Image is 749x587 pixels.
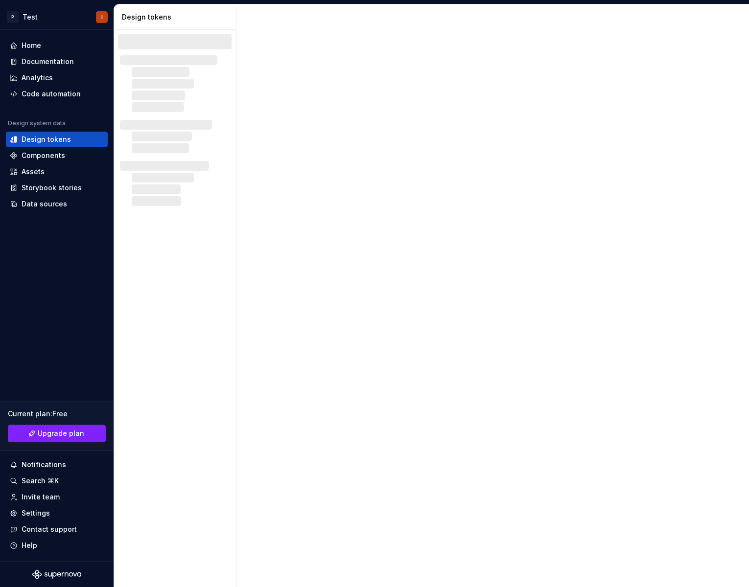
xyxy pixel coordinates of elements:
[6,505,108,521] a: Settings
[22,541,37,550] div: Help
[6,473,108,489] button: Search ⌘K
[6,164,108,180] a: Assets
[7,11,19,23] div: P
[8,409,106,419] div: Current plan : Free
[2,6,112,27] button: PTestI
[6,489,108,505] a: Invite team
[22,41,41,50] div: Home
[22,524,77,534] div: Contact support
[22,183,82,193] div: Storybook stories
[22,476,59,486] div: Search ⌘K
[22,73,53,83] div: Analytics
[22,151,65,160] div: Components
[6,86,108,102] a: Code automation
[22,508,50,518] div: Settings
[6,521,108,537] button: Contact support
[6,38,108,53] a: Home
[22,167,45,177] div: Assets
[6,148,108,163] a: Components
[6,538,108,553] button: Help
[22,492,60,502] div: Invite team
[22,57,74,67] div: Documentation
[101,13,103,21] div: I
[22,89,81,99] div: Code automation
[6,457,108,473] button: Notifications
[6,70,108,86] a: Analytics
[38,429,84,438] span: Upgrade plan
[6,180,108,196] a: Storybook stories
[23,12,38,22] div: Test
[8,119,66,127] div: Design system data
[22,199,67,209] div: Data sources
[8,425,106,442] a: Upgrade plan
[6,54,108,69] a: Documentation
[6,132,108,147] a: Design tokens
[122,12,232,22] div: Design tokens
[6,196,108,212] a: Data sources
[22,135,71,144] div: Design tokens
[22,460,66,470] div: Notifications
[32,569,81,579] svg: Supernova Logo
